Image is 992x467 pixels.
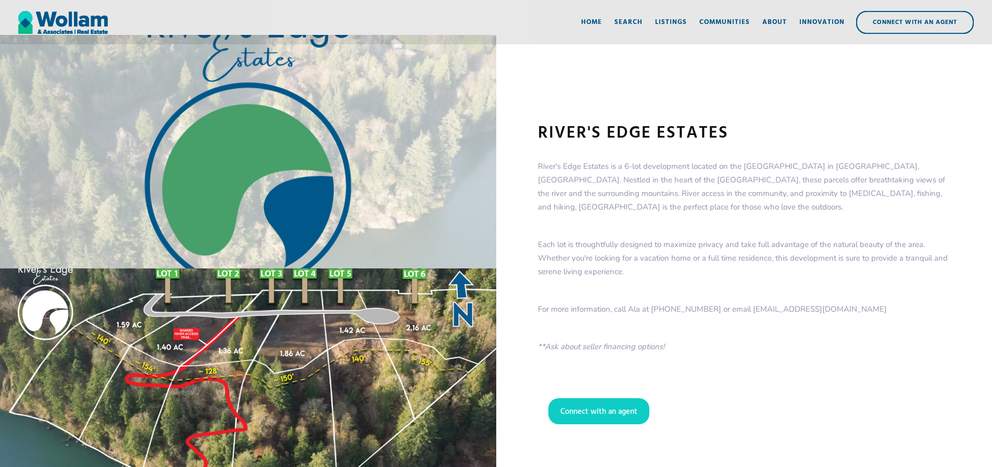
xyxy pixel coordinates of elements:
[538,284,951,297] p: ‍
[538,302,951,316] p: For more information, call Ala at [PHONE_NUMBER] or email [EMAIL_ADDRESS][DOMAIN_NAME]
[608,7,649,38] a: Search
[538,159,951,214] p: River's Edge Estates is a 6-lot development located on the [GEOGRAPHIC_DATA] in [GEOGRAPHIC_DATA]...
[18,7,108,38] a: home
[857,12,973,33] div: Connect with an Agent
[649,7,693,38] a: Listings
[756,7,793,38] a: About
[655,17,687,28] div: Listings
[762,17,787,28] div: About
[538,359,951,372] p: ‍
[799,17,845,28] div: Innovation
[538,123,951,144] h1: River's Edge Estates
[538,341,664,352] em: **Ask about seller financing options!
[575,7,608,38] a: Home
[548,398,649,424] a: Connect with an agent
[560,407,637,417] div: Connect with an agent
[538,219,951,232] p: ‍
[614,17,643,28] div: Search
[699,17,750,28] div: Communities
[793,7,851,38] a: Innovation
[581,17,602,28] div: Home
[538,238,951,278] p: Each lot is thoughtfully designed to maximize privacy and take full advantage of the natural beau...
[538,321,951,335] p: ‍
[856,11,974,34] a: Connect with an Agent
[693,7,756,38] a: Communities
